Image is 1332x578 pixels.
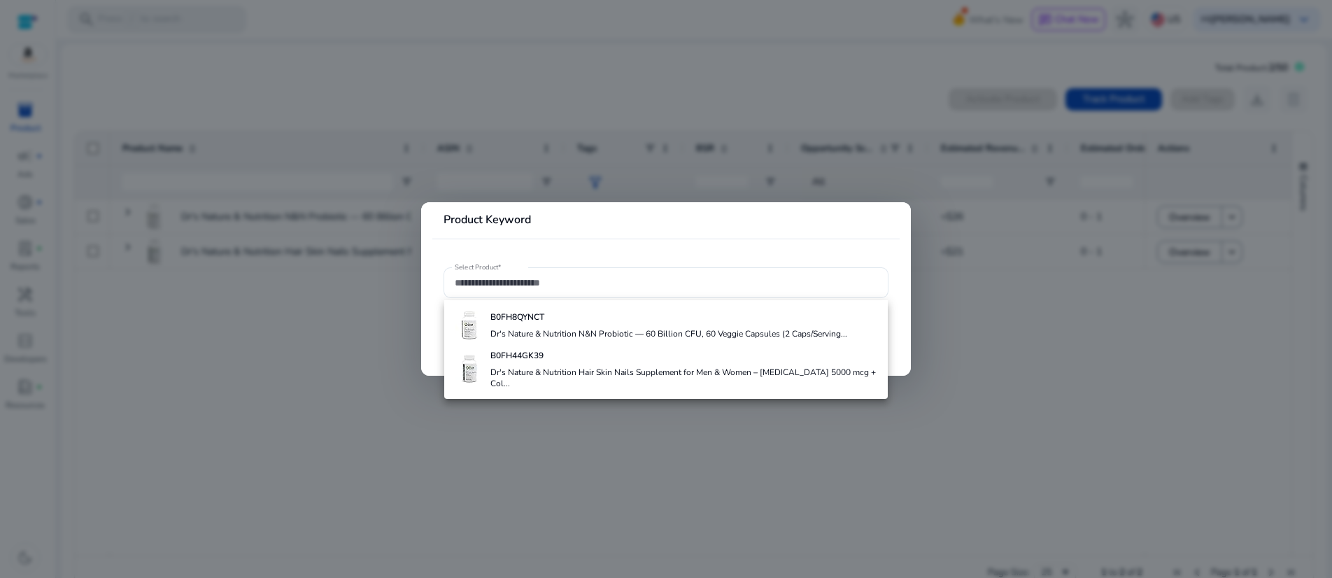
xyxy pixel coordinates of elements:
[444,212,531,227] b: Product Keyword
[73,78,235,97] div: Conversation(s)
[229,7,263,41] div: Minimize live chat window
[455,262,502,272] mat-label: Select Product*
[87,360,187,386] div: Chat Now
[75,197,199,339] span: No previous conversation
[490,328,847,339] h4: Dr's Nature & Nutrition N&N Probiotic — 60 Billion CFU, 60 Veggie Capsules (2 Caps/Serving...
[455,311,483,339] img: 41swXBBDcwL._AC_US40_.jpg
[490,367,876,389] h4: Dr's Nature & Nutrition Hair Skin Nails Supplement for Men & Women – [MEDICAL_DATA] 5000 mcg + Co...
[490,311,544,323] b: B0FH8QYNCT
[490,350,544,361] b: B0FH44GK39
[455,355,483,383] img: 41ICkUZHvFL._AC_US40_.jpg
